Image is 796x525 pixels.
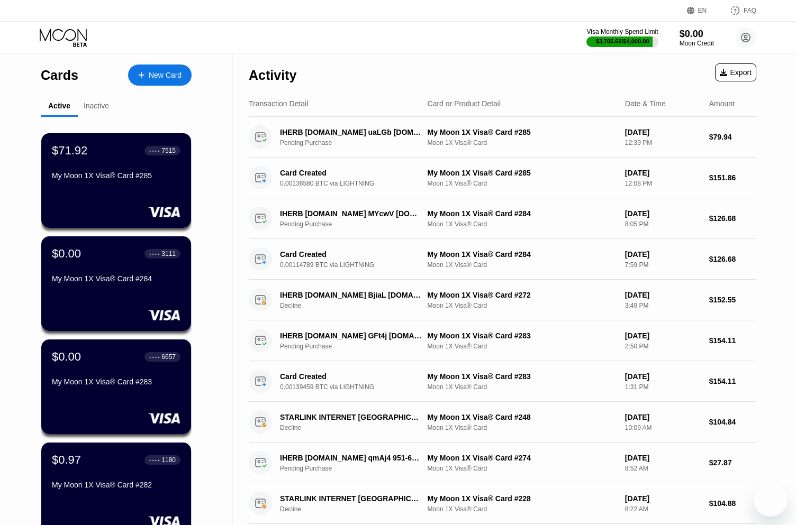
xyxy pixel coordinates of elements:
div: New Card [128,65,192,86]
div: Activity [249,68,296,83]
div: Moon 1X Visa® Card [428,505,617,513]
div: $0.00 [52,350,81,364]
div: FAQ [719,5,756,16]
div: 1180 [161,456,176,464]
div: Moon 1X Visa® Card [428,343,617,350]
div: Inactive [84,102,109,110]
div: My Moon 1X Visa® Card #282 [52,481,180,489]
div: 2:50 PM [625,343,701,350]
div: 1:31 PM [625,383,701,391]
div: ● ● ● ● [149,458,160,462]
div: [DATE] [625,291,701,299]
div: $27.87 [709,458,756,467]
div: [DATE] [625,413,701,421]
div: STARLINK INTERNET [GEOGRAPHIC_DATA] IE [280,494,422,503]
div: 12:39 PM [625,139,701,146]
div: [DATE] [625,494,701,503]
div: Card Created [280,169,422,177]
div: [DATE] [625,128,701,136]
div: IHERB [DOMAIN_NAME] qmAj4 951-6163600 USPending PurchaseMy Moon 1X Visa® Card #274Moon 1X Visa® C... [249,443,756,483]
div: Card Created [280,250,422,259]
div: My Moon 1X Visa® Card #248 [428,413,617,421]
div: $0.97 [52,453,81,467]
div: $126.68 [709,255,756,263]
div: STARLINK INTERNET [GEOGRAPHIC_DATA] IEDeclineMy Moon 1X Visa® Card #248Moon 1X Visa® Card[DATE]10... [249,402,756,443]
div: My Moon 1X Visa® Card #284 [428,209,617,218]
div: [DATE] [625,454,701,462]
div: $104.84 [709,418,756,426]
div: $0.00 [680,29,714,40]
div: IHERB [DOMAIN_NAME] uaLGb [DOMAIN_NAME] USPending PurchaseMy Moon 1X Visa® Card #285Moon 1X Visa®... [249,117,756,158]
div: 12:08 PM [625,180,701,187]
div: My Moon 1X Visa® Card #284 [52,274,180,283]
div: Export [720,68,752,77]
div: EN [687,5,719,16]
div: Visa Monthly Spend Limit [586,28,658,35]
div: Moon 1X Visa® Card [428,180,617,187]
div: Pending Purchase [280,139,433,146]
div: Pending Purchase [280,465,433,472]
div: IHERB [DOMAIN_NAME] BjiaL [DOMAIN_NAME] USDeclineMy Moon 1X Visa® Card #272Moon 1X Visa® Card[DAT... [249,280,756,320]
div: My Moon 1X Visa® Card #283 [52,377,180,386]
div: [DATE] [625,209,701,218]
div: Moon Credit [680,40,714,47]
div: $0.00● ● ● ●3111My Moon 1X Visa® Card #284 [41,236,191,331]
div: $104.88 [709,499,756,508]
div: Decline [280,424,433,431]
div: 8:22 AM [625,505,701,513]
div: My Moon 1X Visa® Card #272 [428,291,617,299]
div: IHERB [DOMAIN_NAME] BjiaL [DOMAIN_NAME] US [280,291,422,299]
div: $71.92 [52,144,87,158]
div: My Moon 1X Visa® Card #284 [428,250,617,259]
div: Moon 1X Visa® Card [428,220,617,228]
div: IHERB [DOMAIN_NAME] MYcwV [DOMAIN_NAME] USPending PurchaseMy Moon 1X Visa® Card #284Moon 1X Visa®... [249,198,756,239]
div: 10:09 AM [625,424,701,431]
div: 0.00114789 BTC via LIGHTNING [280,261,433,269]
div: Card Created0.00136580 BTC via LIGHTNINGMy Moon 1X Visa® Card #285Moon 1X Visa® Card[DATE]12:08 P... [249,158,756,198]
div: Decline [280,302,433,309]
div: Date & Time [625,99,666,108]
div: ● ● ● ● [149,252,160,255]
div: My Moon 1X Visa® Card #274 [428,454,617,462]
div: Export [715,63,756,81]
div: 8:52 AM [625,465,701,472]
div: $0.00● ● ● ●6657My Moon 1X Visa® Card #283 [41,339,191,434]
div: Pending Purchase [280,220,433,228]
div: FAQ [744,7,756,14]
div: IHERB [DOMAIN_NAME] qmAj4 951-6163600 US [280,454,422,462]
div: $151.86 [709,173,756,182]
div: 3111 [161,250,176,257]
div: Moon 1X Visa® Card [428,383,617,391]
div: EN [698,7,707,14]
div: New Card [149,71,182,80]
div: [DATE] [625,372,701,381]
div: $154.11 [709,336,756,345]
div: Card Created [280,372,422,381]
div: [DATE] [625,250,701,259]
div: 7:59 PM [625,261,701,269]
div: STARLINK INTERNET [GEOGRAPHIC_DATA] IEDeclineMy Moon 1X Visa® Card #228Moon 1X Visa® Card[DATE]8:... [249,483,756,524]
div: $3,705.66 / $4,000.00 [596,38,649,44]
div: STARLINK INTERNET [GEOGRAPHIC_DATA] IE [280,413,422,421]
div: My Moon 1X Visa® Card #285 [428,128,617,136]
div: Active [48,102,70,110]
div: 6657 [161,353,176,361]
div: Decline [280,505,433,513]
div: 8:05 PM [625,220,701,228]
div: IHERB [DOMAIN_NAME] uaLGb [DOMAIN_NAME] US [280,128,422,136]
div: $152.55 [709,296,756,304]
div: $79.94 [709,133,756,141]
div: Transaction Detail [249,99,308,108]
div: Card Created0.00114789 BTC via LIGHTNINGMy Moon 1X Visa® Card #284Moon 1X Visa® Card[DATE]7:59 PM... [249,239,756,280]
div: 3:49 PM [625,302,701,309]
iframe: Кнопка запуска окна обмена сообщениями [754,483,788,517]
div: $126.68 [709,214,756,223]
div: [DATE] [625,169,701,177]
div: Visa Monthly Spend Limit$3,705.66/$4,000.00 [586,28,658,47]
div: [DATE] [625,331,701,340]
div: Moon 1X Visa® Card [428,424,617,431]
div: My Moon 1X Visa® Card #285 [428,169,617,177]
div: Moon 1X Visa® Card [428,139,617,146]
div: Pending Purchase [280,343,433,350]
